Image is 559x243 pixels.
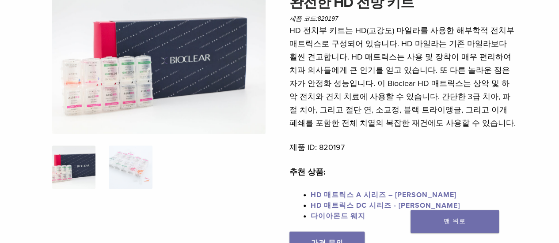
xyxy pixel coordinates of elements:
[444,217,466,225] font: 맨 위로
[289,142,345,152] font: 제품 ID: 820197
[52,146,95,189] img: IMG_8088-1-324x324.jpg
[411,210,499,233] a: 맨 위로
[289,15,318,22] font: 제품 코드:
[318,15,338,22] font: 820197
[109,146,152,189] img: 완전한 HD 전방 키트 - 이미지 2
[311,191,456,199] a: HD 매트릭스 A 시리즈 – [PERSON_NAME]
[289,167,326,177] font: 추천 상품:
[311,212,365,221] a: 다이아몬드 웨지
[311,201,460,210] a: HD 매트릭스 DC 시리즈 - [PERSON_NAME]
[289,26,516,128] font: HD 전치부 키트는 HD(고강도) 마일라를 사용한 해부학적 전치부 매트릭스로 구성되어 있습니다. HD 마일라는 기존 마일라보다 훨씬 견고합니다. HD 매트릭스는 사용 및 장착...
